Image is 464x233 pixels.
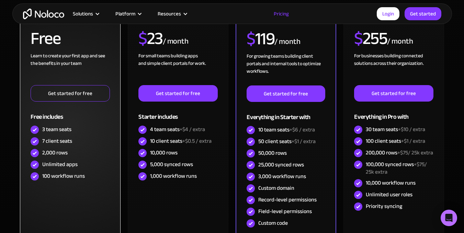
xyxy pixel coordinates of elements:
[247,30,274,47] h2: 119
[182,136,212,146] span: +$0.5 / extra
[258,208,312,215] div: Field-level permissions
[158,9,181,18] div: Resources
[138,22,147,55] span: $
[366,161,433,176] div: 100,000 synced rows
[247,23,255,55] span: $
[258,184,294,192] div: Custom domain
[354,85,433,102] a: Get started for free
[258,219,288,227] div: Custom code
[258,126,315,133] div: 10 team seats
[377,7,399,20] a: Login
[258,149,287,157] div: 50,000 rows
[42,172,85,180] div: 100 workflow runs
[31,52,110,85] div: Learn to create your first app and see the benefits in your team ‍
[150,172,197,180] div: 1,000 workflow runs
[42,137,72,145] div: 7 client seats
[366,149,433,156] div: 200,000 rows
[292,136,316,147] span: +$1 / extra
[366,202,402,210] div: Priority syncing
[73,9,93,18] div: Solutions
[138,102,217,124] div: Starter includes
[258,138,316,145] div: 50 client seats
[247,85,325,102] a: Get started for free
[149,9,195,18] div: Resources
[23,9,64,19] a: home
[138,30,163,47] h2: 23
[274,36,300,47] div: / month
[354,52,433,85] div: For businesses building connected solutions across their organization. ‍
[31,30,60,47] h2: Free
[150,126,205,133] div: 4 team seats
[398,124,425,135] span: +$10 / extra
[441,210,457,226] div: Open Intercom Messenger
[64,9,107,18] div: Solutions
[138,52,217,85] div: For small teams building apps and simple client portals for work. ‍
[138,85,217,102] a: Get started for free
[150,161,193,168] div: 5,000 synced rows
[397,148,433,158] span: +$75/ 25k extra
[31,85,110,102] a: Get started for free
[247,102,325,124] div: Everything in Starter with
[366,126,425,133] div: 30 team seats
[150,149,178,156] div: 10,000 rows
[115,9,135,18] div: Platform
[258,161,304,168] div: 25,000 synced rows
[387,36,413,47] div: / month
[150,137,212,145] div: 10 client seats
[366,179,416,187] div: 10,000 workflow runs
[180,124,205,135] span: +$4 / extra
[42,161,78,168] div: Unlimited apps
[42,126,71,133] div: 3 team seats
[107,9,149,18] div: Platform
[42,149,68,156] div: 2,000 rows
[265,9,297,18] a: Pricing
[354,30,387,47] h2: 255
[290,125,315,135] span: +$6 / extra
[163,36,189,47] div: / month
[258,173,306,180] div: 3,000 workflow runs
[366,137,425,145] div: 100 client seats
[247,53,325,85] div: For growing teams building client portals and internal tools to optimize workflows.
[401,136,425,146] span: +$1 / extra
[366,191,412,198] div: Unlimited user roles
[354,102,433,124] div: Everything in Pro with
[354,22,363,55] span: $
[366,159,427,177] span: +$75/ 25k extra
[405,7,441,20] a: Get started
[258,196,317,203] div: Record-level permissions
[31,102,110,124] div: Free includes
